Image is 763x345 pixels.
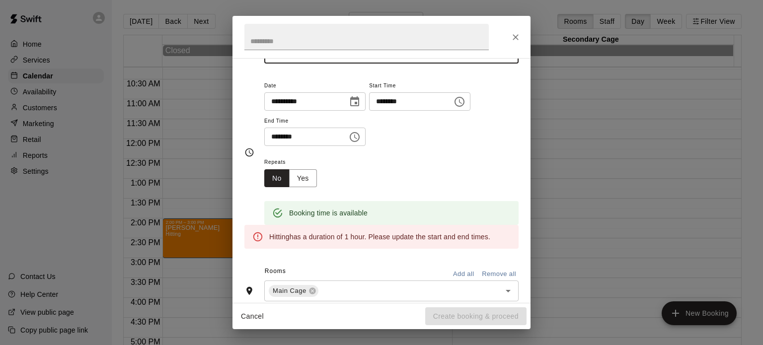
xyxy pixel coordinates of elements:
button: Add all [448,267,479,282]
svg: Rooms [244,286,254,296]
span: Start Time [369,79,470,93]
button: Cancel [236,307,268,326]
div: Booking time is available [289,204,368,222]
button: Close [507,28,525,46]
div: outlined button group [264,169,317,188]
button: Choose date, selected date is Nov 8, 2025 [345,92,365,112]
button: Choose time, selected time is 12:45 PM [345,127,365,147]
span: End Time [264,115,366,128]
button: Choose time, selected time is 12:15 PM [450,92,469,112]
button: No [264,169,290,188]
svg: Timing [244,147,254,157]
span: Repeats [264,156,325,169]
span: Rooms [265,268,286,275]
div: Hitting has a duration of 1 hour . Please update the start and end times. [269,228,490,246]
button: Remove all [479,267,519,282]
button: Yes [289,169,317,188]
span: Main Cage [269,286,310,296]
span: Date [264,79,366,93]
button: Open [501,284,515,298]
div: Main Cage [269,285,318,297]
